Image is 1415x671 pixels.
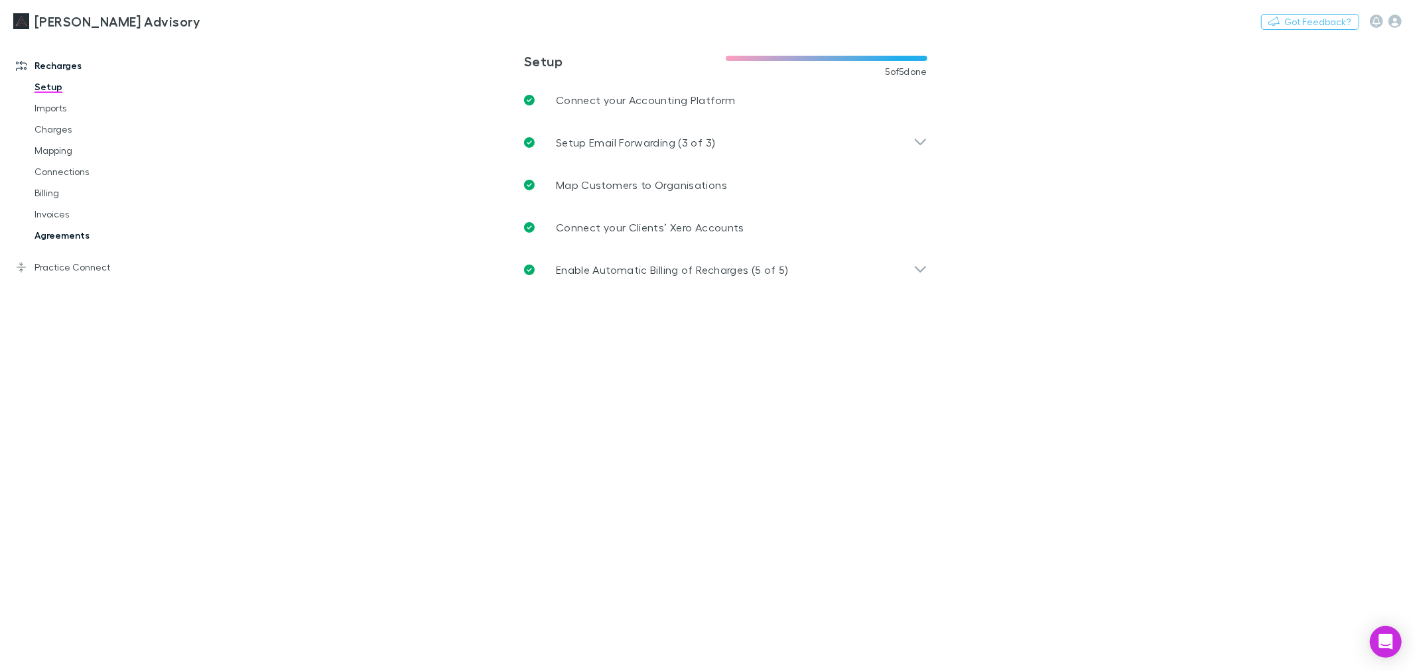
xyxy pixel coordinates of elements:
h3: Setup [524,53,726,69]
a: Invoices [21,204,183,225]
button: Got Feedback? [1261,14,1359,30]
div: Enable Automatic Billing of Recharges (5 of 5) [513,249,938,291]
a: Connect your Clients’ Xero Accounts [513,206,938,249]
a: Imports [21,97,183,119]
span: 5 of 5 done [885,66,927,77]
a: Setup [21,76,183,97]
img: Liston Newton Advisory's Logo [13,13,29,29]
a: Billing [21,182,183,204]
p: Enable Automatic Billing of Recharges (5 of 5) [556,262,789,278]
a: Recharges [3,55,183,76]
a: [PERSON_NAME] Advisory [5,5,208,37]
a: Map Customers to Organisations [513,164,938,206]
a: Charges [21,119,183,140]
p: Connect your Accounting Platform [556,92,736,108]
a: Connections [21,161,183,182]
a: Agreements [21,225,183,246]
p: Connect your Clients’ Xero Accounts [556,219,744,235]
p: Map Customers to Organisations [556,177,727,193]
p: Setup Email Forwarding (3 of 3) [556,135,715,151]
div: Setup Email Forwarding (3 of 3) [513,121,938,164]
a: Connect your Accounting Platform [513,79,938,121]
h3: [PERSON_NAME] Advisory [34,13,200,29]
a: Mapping [21,140,183,161]
div: Open Intercom Messenger [1370,626,1402,658]
a: Practice Connect [3,257,183,278]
